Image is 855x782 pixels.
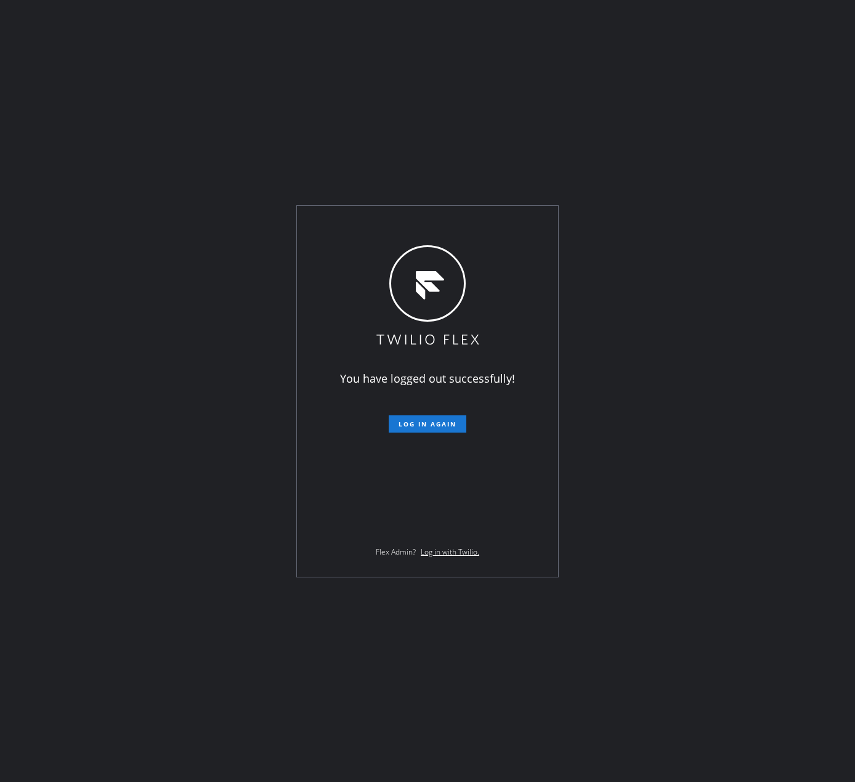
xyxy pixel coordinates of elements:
span: Log in again [399,420,456,428]
a: Log in with Twilio. [421,547,479,557]
button: Log in again [389,415,466,433]
span: Flex Admin? [376,547,416,557]
span: You have logged out successfully! [340,371,515,386]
